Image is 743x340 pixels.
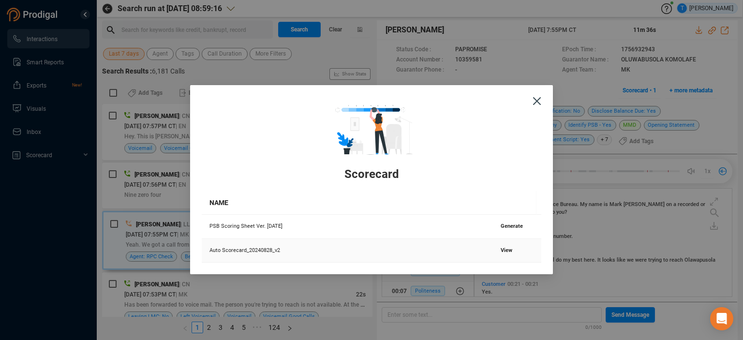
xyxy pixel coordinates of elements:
div: Open Intercom Messenger [710,307,733,330]
span: View [501,247,512,253]
span: PSB Scoring Sheet Ver. [DATE] [209,223,282,229]
span: Auto Scorecard_20240828_v2 [209,247,280,253]
span: Generate [501,223,523,229]
th: Name [202,191,488,215]
span: Scorecard [202,165,541,184]
button: Close [521,85,553,117]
